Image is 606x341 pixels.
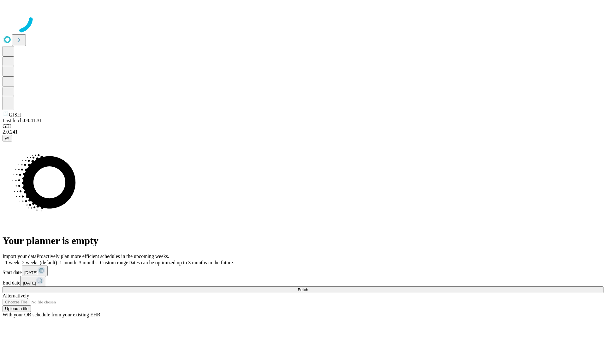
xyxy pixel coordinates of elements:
[3,286,603,293] button: Fetch
[5,260,20,265] span: 1 week
[3,312,100,317] span: With your OR schedule from your existing EHR
[3,118,42,123] span: Last fetch: 08:41:31
[22,260,57,265] span: 2 weeks (default)
[9,112,21,117] span: GJSH
[3,276,603,286] div: End date
[3,305,31,312] button: Upload a file
[128,260,234,265] span: Dates can be optimized up to 3 months in the future.
[23,281,36,285] span: [DATE]
[24,270,38,275] span: [DATE]
[79,260,98,265] span: 3 months
[20,276,46,286] button: [DATE]
[60,260,76,265] span: 1 month
[3,235,603,247] h1: Your planner is empty
[3,129,603,135] div: 2.0.241
[3,135,12,141] button: @
[3,293,29,298] span: Alternatively
[298,287,308,292] span: Fetch
[100,260,128,265] span: Custom range
[22,266,48,276] button: [DATE]
[3,266,603,276] div: Start date
[37,254,169,259] span: Proactively plan more efficient schedules in the upcoming weeks.
[3,254,37,259] span: Import your data
[5,136,9,141] span: @
[3,123,603,129] div: GEI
